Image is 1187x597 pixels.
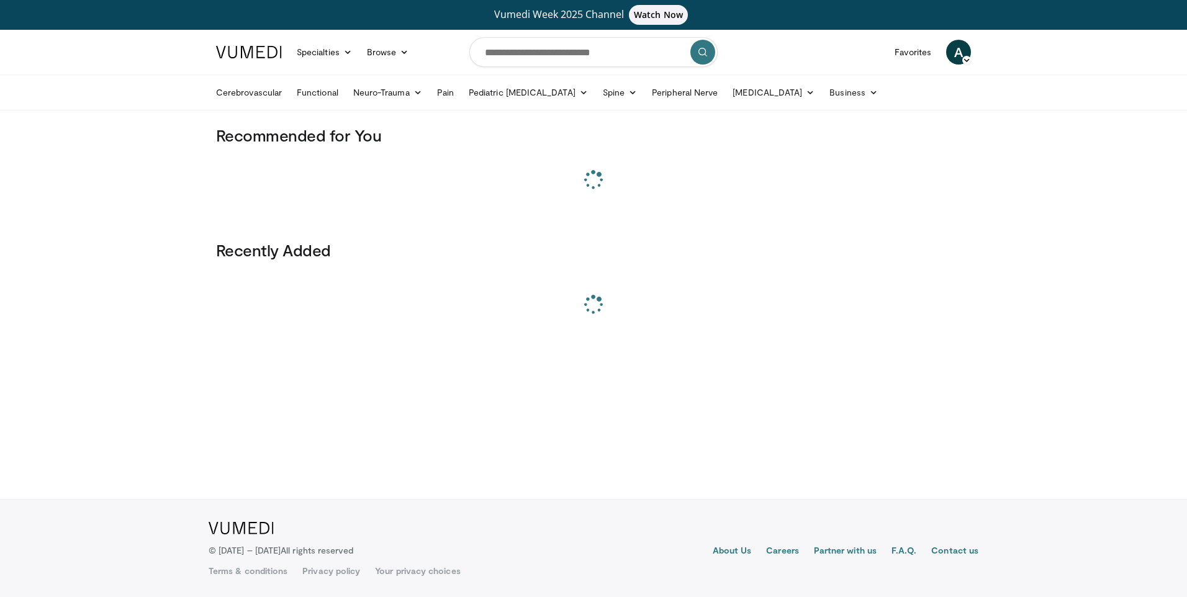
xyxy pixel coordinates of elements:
a: Business [822,80,885,105]
a: Contact us [931,544,978,559]
a: Spine [595,80,644,105]
a: F.A.Q. [891,544,916,559]
a: Browse [359,40,417,65]
img: VuMedi Logo [209,522,274,534]
span: All rights reserved [281,545,353,555]
a: Neuro-Trauma [346,80,430,105]
a: Peripheral Nerve [644,80,725,105]
a: Cerebrovascular [209,80,289,105]
a: Privacy policy [302,565,360,577]
a: Careers [766,544,799,559]
a: Partner with us [814,544,877,559]
input: Search topics, interventions [469,37,718,67]
h3: Recommended for You [216,125,971,145]
h3: Recently Added [216,240,971,260]
a: Terms & conditions [209,565,287,577]
p: © [DATE] – [DATE] [209,544,354,557]
a: Favorites [887,40,939,65]
a: Pediatric [MEDICAL_DATA] [461,80,595,105]
span: Watch Now [629,5,688,25]
a: About Us [713,544,752,559]
a: [MEDICAL_DATA] [725,80,822,105]
a: Pain [430,80,461,105]
a: Your privacy choices [375,565,460,577]
a: A [946,40,971,65]
a: Functional [289,80,346,105]
a: Vumedi Week 2025 ChannelWatch Now [218,5,969,25]
img: VuMedi Logo [216,46,282,58]
a: Specialties [289,40,359,65]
